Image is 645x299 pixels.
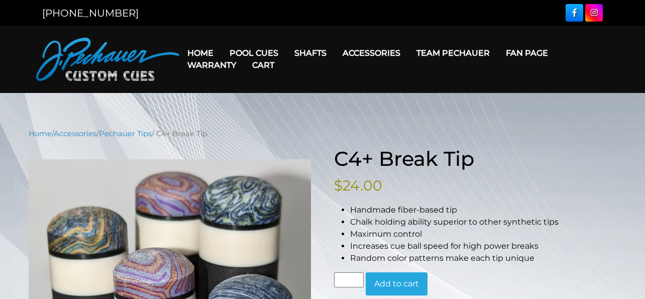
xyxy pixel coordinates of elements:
a: Team Pechauer [408,40,498,66]
a: Warranty [179,52,244,78]
li: Random color patterns make each tip unique [350,252,616,264]
li: Maximum control [350,228,616,240]
a: Home [179,40,222,66]
h1: C4+ Break Tip [334,147,616,171]
a: Accessories [335,40,408,66]
span: $ [334,177,343,194]
a: Cart [244,52,282,78]
a: Fan Page [498,40,556,66]
li: Increases cue ball speed for high power breaks [350,240,616,252]
a: [PHONE_NUMBER] [42,7,139,19]
input: Product quantity [334,272,363,287]
nav: Breadcrumb [29,128,616,139]
a: Home [29,129,52,138]
li: Chalk holding ability superior to other synthetic tips [350,216,616,228]
a: Accessories [54,129,96,138]
bdi: 24.00 [334,177,382,194]
li: Handmade fiber-based tip [350,204,616,216]
a: Pechauer Tips [99,129,152,138]
a: Shafts [286,40,335,66]
a: Pool Cues [222,40,286,66]
img: Pechauer Custom Cues [36,38,179,81]
button: Add to cart [366,272,427,295]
